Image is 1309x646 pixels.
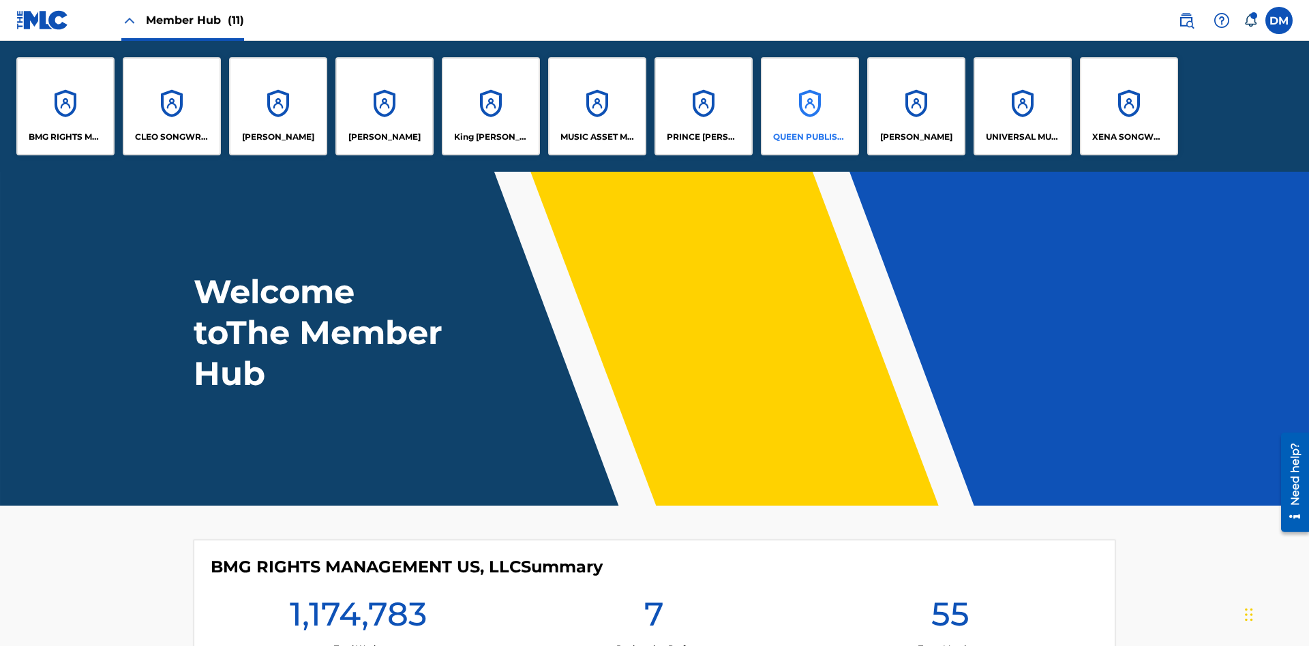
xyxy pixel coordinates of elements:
a: Public Search [1173,7,1200,34]
iframe: Chat Widget [1241,581,1309,646]
a: AccountsUNIVERSAL MUSIC PUB GROUP [974,57,1072,155]
h1: 55 [931,594,969,643]
p: XENA SONGWRITER [1092,131,1167,143]
a: Accounts[PERSON_NAME] [335,57,434,155]
a: AccountsBMG RIGHTS MANAGEMENT US, LLC [16,57,115,155]
img: search [1178,12,1194,29]
div: User Menu [1265,7,1293,34]
p: BMG RIGHTS MANAGEMENT US, LLC [29,131,103,143]
a: AccountsQUEEN PUBLISHA [761,57,859,155]
div: Help [1208,7,1235,34]
a: AccountsPRINCE [PERSON_NAME] [654,57,753,155]
p: CLEO SONGWRITER [135,131,209,143]
a: AccountsXENA SONGWRITER [1080,57,1178,155]
p: MUSIC ASSET MANAGEMENT (MAM) [560,131,635,143]
p: PRINCE MCTESTERSON [667,131,741,143]
a: Accounts[PERSON_NAME] [229,57,327,155]
p: King McTesterson [454,131,528,143]
p: EYAMA MCSINGER [348,131,421,143]
img: Close [121,12,138,29]
a: AccountsKing [PERSON_NAME] [442,57,540,155]
h4: BMG RIGHTS MANAGEMENT US, LLC [211,557,603,577]
p: RONALD MCTESTERSON [880,131,952,143]
span: Member Hub [146,12,244,28]
p: UNIVERSAL MUSIC PUB GROUP [986,131,1060,143]
h1: Welcome to The Member Hub [194,271,449,394]
img: MLC Logo [16,10,69,30]
h1: 7 [644,594,664,643]
img: help [1214,12,1230,29]
h1: 1,174,783 [290,594,427,643]
div: Notifications [1244,14,1257,27]
a: AccountsCLEO SONGWRITER [123,57,221,155]
a: AccountsMUSIC ASSET MANAGEMENT (MAM) [548,57,646,155]
span: (11) [228,14,244,27]
a: Accounts[PERSON_NAME] [867,57,965,155]
p: QUEEN PUBLISHA [773,131,847,143]
div: Drag [1245,594,1253,635]
p: ELVIS COSTELLO [242,131,314,143]
iframe: Resource Center [1271,427,1309,539]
